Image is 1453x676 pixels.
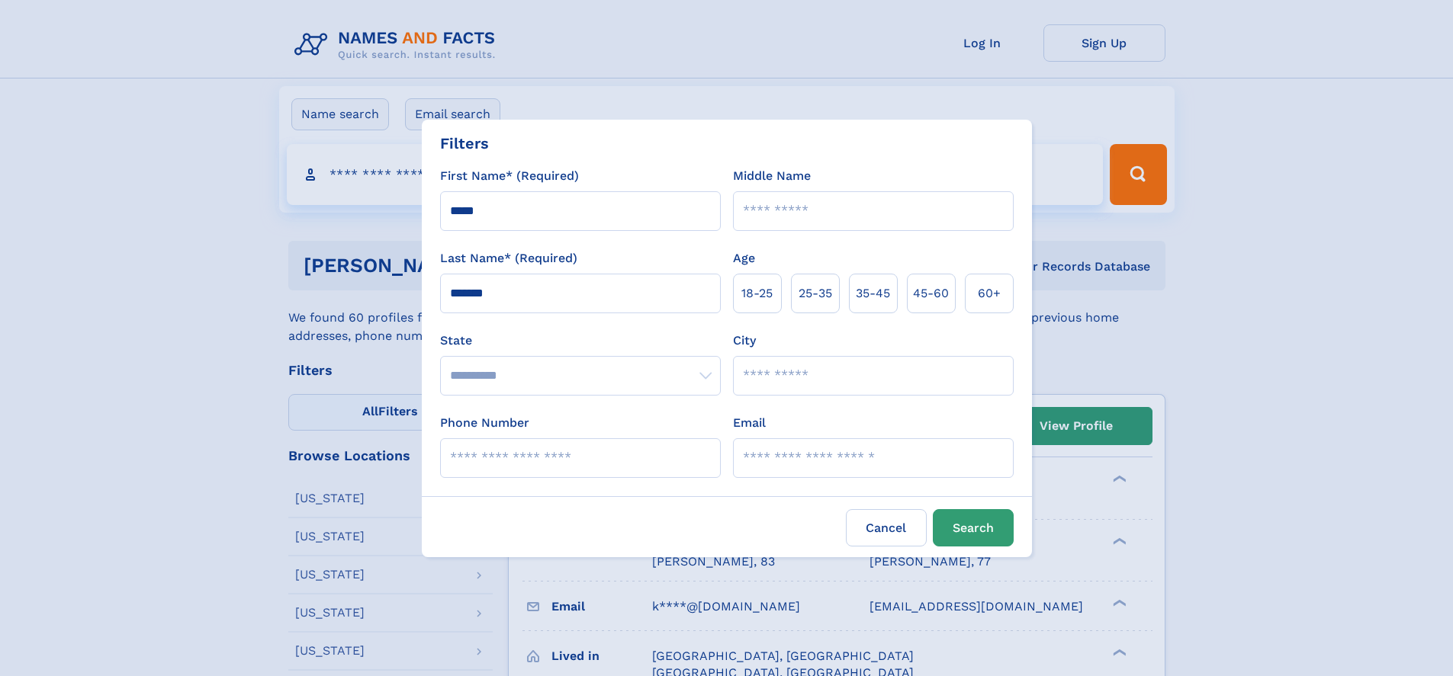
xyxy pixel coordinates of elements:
label: Middle Name [733,167,811,185]
span: 35‑45 [856,284,890,303]
label: City [733,332,756,350]
label: Email [733,414,766,432]
label: Last Name* (Required) [440,249,577,268]
button: Search [933,509,1014,546]
label: First Name* (Required) [440,167,579,185]
span: 60+ [978,284,1001,303]
span: 45‑60 [913,284,949,303]
div: Filters [440,132,489,155]
label: State [440,332,721,350]
label: Cancel [846,509,927,546]
label: Age [733,249,755,268]
span: 18‑25 [741,284,773,303]
span: 25‑35 [799,284,832,303]
label: Phone Number [440,414,529,432]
